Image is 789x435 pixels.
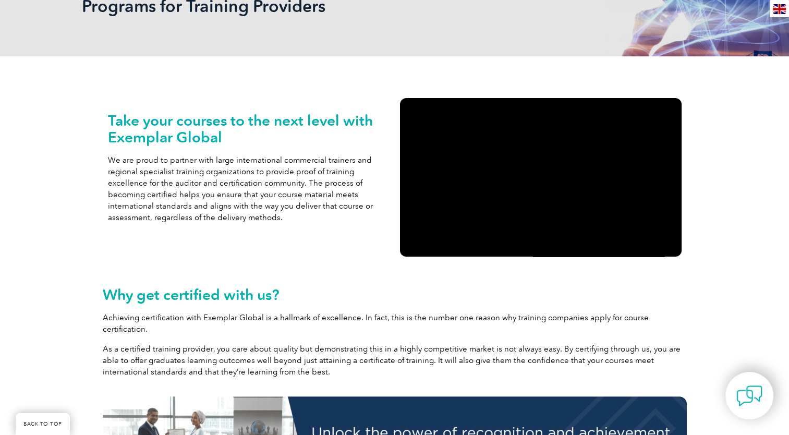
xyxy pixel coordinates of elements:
[773,4,786,14] img: en
[108,154,390,223] p: We are proud to partner with large international commercial trainers and regional specialist trai...
[736,383,762,409] img: contact-chat.png
[16,413,70,435] a: BACK TO TOP
[108,112,390,146] h2: Take your courses to the next level with Exemplar Global
[103,312,687,335] p: Achieving certification with Exemplar Global is a hallmark of excellence. In fact, this is the nu...
[103,343,687,378] p: As a certified training provider, you care about quality but demonstrating this in a highly compe...
[103,286,687,303] h2: Why get certified with us?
